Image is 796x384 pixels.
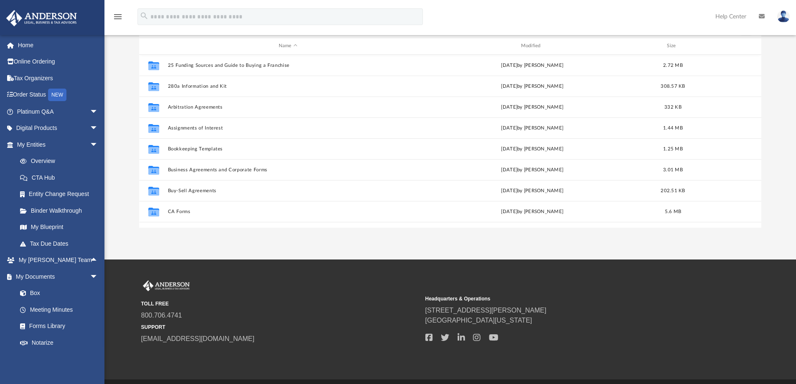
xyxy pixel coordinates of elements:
[167,42,408,50] div: Name
[141,280,191,291] img: Anderson Advisors Platinum Portal
[6,53,111,70] a: Online Ordering
[141,312,182,319] a: 800.706.4741
[90,268,107,285] span: arrow_drop_down
[168,63,408,68] button: 25 Funding Sources and Guide to Buying a Franchise
[90,136,107,153] span: arrow_drop_down
[4,10,79,26] img: Anderson Advisors Platinum Portal
[777,10,790,23] img: User Pic
[6,70,111,86] a: Tax Organizers
[12,318,102,335] a: Forms Library
[12,202,111,219] a: Binder Walkthrough
[6,103,111,120] a: Platinum Q&Aarrow_drop_down
[113,12,123,22] i: menu
[168,125,408,131] button: Assignments of Interest
[412,187,653,194] div: [DATE] by [PERSON_NAME]
[48,89,66,101] div: NEW
[663,167,683,172] span: 3.01 MB
[6,37,111,53] a: Home
[12,169,111,186] a: CTA Hub
[663,146,683,151] span: 1.25 MB
[140,11,149,20] i: search
[6,268,107,285] a: My Documentsarrow_drop_down
[6,252,107,269] a: My [PERSON_NAME] Teamarrow_drop_up
[12,301,107,318] a: Meeting Minutes
[12,334,107,351] a: Notarize
[12,219,107,236] a: My Blueprint
[90,103,107,120] span: arrow_drop_down
[168,188,408,193] button: Buy-Sell Agreements
[168,209,408,214] button: CA Forms
[664,209,681,214] span: 5.6 MB
[6,120,111,137] a: Digital Productsarrow_drop_down
[412,145,653,153] div: [DATE] by [PERSON_NAME]
[90,351,107,368] span: arrow_drop_down
[412,166,653,173] div: [DATE] by [PERSON_NAME]
[141,323,420,331] small: SUPPORT
[412,61,653,69] div: [DATE] by [PERSON_NAME]
[168,104,408,110] button: Arbitration Agreements
[693,42,752,50] div: id
[412,124,653,132] div: [DATE] by [PERSON_NAME]
[143,42,164,50] div: id
[168,167,408,173] button: Business Agreements and Corporate Forms
[139,55,762,228] div: grid
[412,42,652,50] div: Modified
[168,84,408,89] button: 280a Information and Kit
[412,103,653,111] div: [DATE] by [PERSON_NAME]
[661,84,685,88] span: 308.57 KB
[12,186,111,203] a: Entity Change Request
[656,42,689,50] div: Size
[6,351,107,368] a: Online Learningarrow_drop_down
[113,16,123,22] a: menu
[661,188,685,193] span: 202.51 KB
[168,146,408,152] button: Bookkeeping Templates
[663,125,683,130] span: 1.44 MB
[6,86,111,104] a: Order StatusNEW
[90,120,107,137] span: arrow_drop_down
[6,136,111,153] a: My Entitiesarrow_drop_down
[425,317,532,324] a: [GEOGRAPHIC_DATA][US_STATE]
[425,307,547,314] a: [STREET_ADDRESS][PERSON_NAME]
[663,63,683,67] span: 2.72 MB
[425,295,704,303] small: Headquarters & Operations
[12,235,111,252] a: Tax Due Dates
[12,153,111,170] a: Overview
[90,252,107,269] span: arrow_drop_up
[12,285,102,302] a: Box
[664,104,682,109] span: 332 KB
[141,335,254,342] a: [EMAIL_ADDRESS][DOMAIN_NAME]
[412,82,653,90] div: [DATE] by [PERSON_NAME]
[412,208,653,215] div: [DATE] by [PERSON_NAME]
[141,300,420,308] small: TOLL FREE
